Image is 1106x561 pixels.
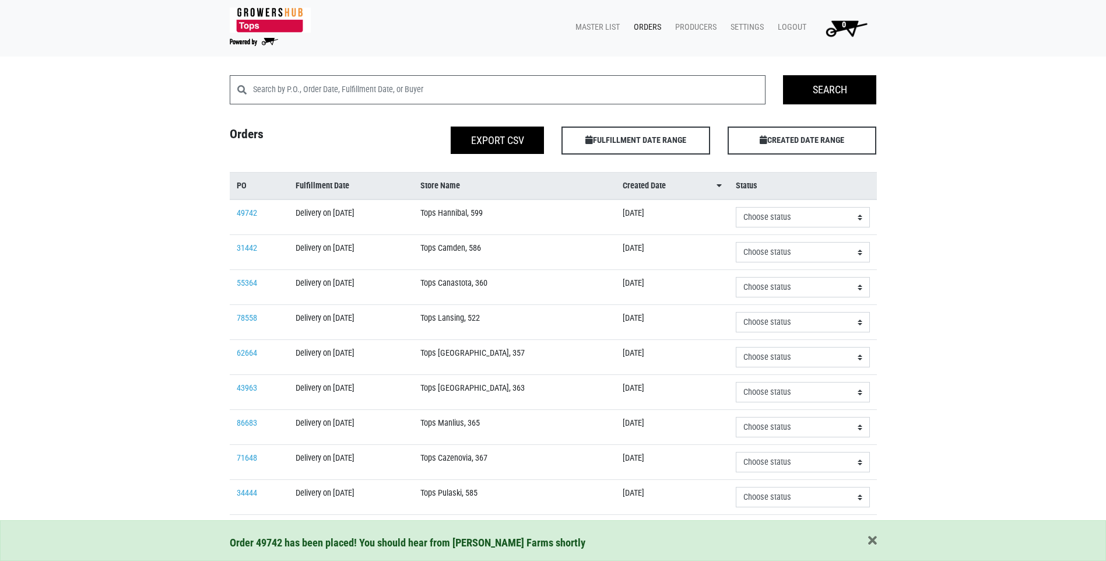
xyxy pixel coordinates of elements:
td: Delivery on [DATE] [289,480,413,515]
td: Tops Canastota, 360 [413,270,616,305]
a: Master List [566,16,624,38]
a: 34444 [237,488,257,498]
span: Fulfillment Date [296,180,349,192]
button: Export CSV [451,127,544,154]
a: Logout [768,16,811,38]
a: Status [736,180,870,192]
h4: Orders [221,127,387,150]
img: 279edf242af8f9d49a69d9d2afa010fb.png [230,8,311,33]
span: 0 [842,20,846,30]
a: 43963 [237,383,257,393]
td: Tops Camden, 586 [413,235,616,270]
td: Tops [GEOGRAPHIC_DATA], 363 [413,375,616,410]
td: Delivery on [DATE] [289,410,413,445]
a: 62664 [237,348,257,358]
a: Producers [666,16,721,38]
div: Order 49742 has been placed! You should hear from [PERSON_NAME] Farms shortly [230,535,877,551]
td: Tops Hannibal, 599 [413,515,616,550]
a: 0 [811,16,877,40]
td: [DATE] [616,199,729,235]
a: PO [237,180,282,192]
td: Delivery on [DATE] [289,515,413,550]
span: FULFILLMENT DATE RANGE [561,127,710,155]
a: 86683 [237,418,257,428]
span: Store Name [420,180,460,192]
td: Delivery on [DATE] [289,199,413,235]
td: Delivery on [DATE] [289,445,413,480]
td: Delivery on [DATE] [289,305,413,340]
span: PO [237,180,247,192]
a: 71648 [237,453,257,463]
a: Fulfillment Date [296,180,406,192]
td: Delivery on [DATE] [289,340,413,375]
td: Delivery on [DATE] [289,270,413,305]
td: [DATE] [616,480,729,515]
a: 31442 [237,243,257,253]
td: [DATE] [616,340,729,375]
td: [DATE] [616,270,729,305]
td: Delivery on [DATE] [289,375,413,410]
td: Tops Cazenovia, 367 [413,445,616,480]
td: [DATE] [616,515,729,550]
td: [DATE] [616,235,729,270]
input: Search by P.O., Order Date, Fulfillment Date, or Buyer [253,75,766,104]
td: [DATE] [616,445,729,480]
a: 55364 [237,278,257,288]
img: Cart [820,16,872,40]
span: Created Date [623,180,666,192]
td: Tops [GEOGRAPHIC_DATA], 357 [413,340,616,375]
td: Tops Manlius, 365 [413,410,616,445]
a: Orders [624,16,666,38]
td: Delivery on [DATE] [289,235,413,270]
a: 49742 [237,208,257,218]
td: [DATE] [616,375,729,410]
input: Search [783,75,876,104]
td: [DATE] [616,410,729,445]
a: 78558 [237,313,257,323]
td: Tops Hannibal, 599 [413,199,616,235]
a: Settings [721,16,768,38]
a: Created Date [623,180,722,192]
td: [DATE] [616,305,729,340]
span: Status [736,180,757,192]
img: Powered by Big Wheelbarrow [230,38,278,46]
a: Store Name [420,180,609,192]
td: Tops Pulaski, 585 [413,480,616,515]
span: CREATED DATE RANGE [728,127,876,155]
td: Tops Lansing, 522 [413,305,616,340]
